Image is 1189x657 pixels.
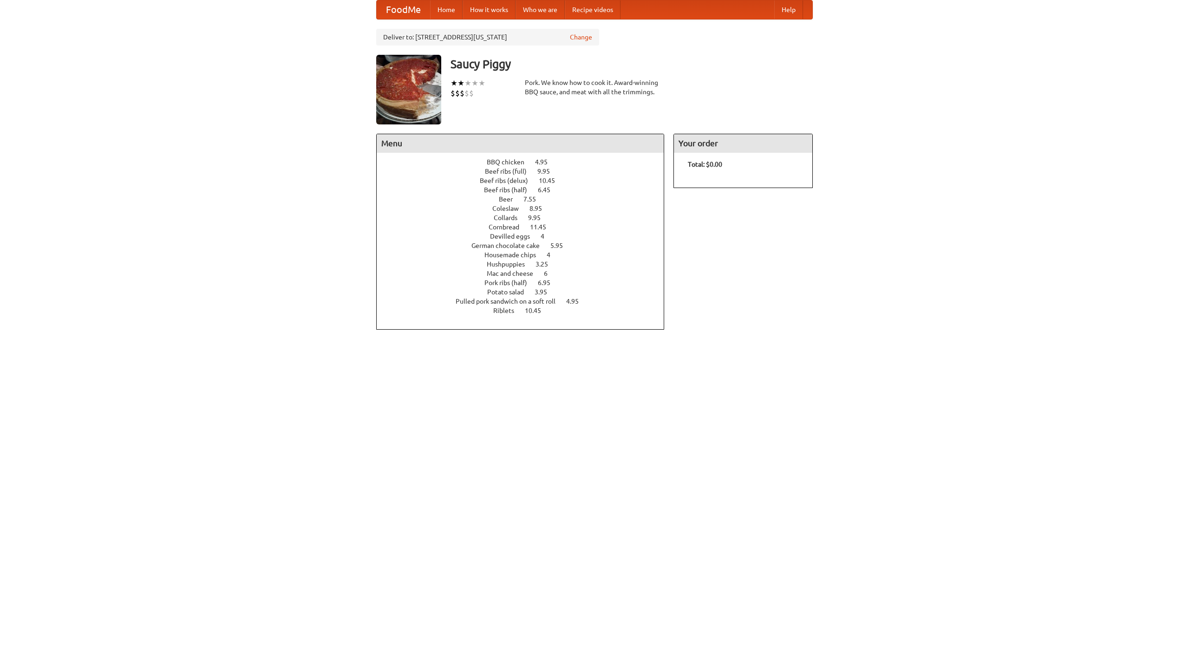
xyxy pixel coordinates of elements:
span: 4 [547,251,560,259]
li: ★ [451,78,457,88]
span: Pulled pork sandwich on a soft roll [456,298,565,305]
a: FoodMe [377,0,430,19]
li: $ [451,88,455,98]
span: 10.45 [525,307,550,314]
a: Home [430,0,463,19]
a: Beef ribs (delux) 10.45 [480,177,572,184]
span: Riblets [493,307,523,314]
span: Potato salad [487,288,533,296]
a: Who we are [516,0,565,19]
span: Coleslaw [492,205,528,212]
span: 4.95 [535,158,557,166]
a: How it works [463,0,516,19]
a: Mac and cheese 6 [487,270,565,277]
li: ★ [457,78,464,88]
a: Riblets 10.45 [493,307,558,314]
a: Hushpuppies 3.25 [487,260,565,268]
span: Beef ribs (half) [484,186,536,194]
a: Devilled eggs 4 [490,233,562,240]
li: $ [455,88,460,98]
span: 5.95 [550,242,572,249]
a: Potato salad 3.95 [487,288,564,296]
li: ★ [478,78,485,88]
span: 6.45 [538,186,560,194]
span: Hushpuppies [487,260,534,268]
li: ★ [471,78,478,88]
div: Pork. We know how to cook it. Award-winning BBQ sauce, and meat with all the trimmings. [525,78,664,97]
a: Beef ribs (half) 6.45 [484,186,568,194]
span: Collards [494,214,527,221]
img: angular.jpg [376,55,441,124]
span: 6.95 [538,279,560,286]
span: 10.45 [539,177,564,184]
a: Recipe videos [565,0,621,19]
span: 9.95 [537,168,559,175]
span: 4.95 [566,298,588,305]
div: Deliver to: [STREET_ADDRESS][US_STATE] [376,29,599,46]
a: Change [570,33,592,42]
a: Coleslaw 8.95 [492,205,559,212]
a: Housemade chips 4 [484,251,568,259]
h3: Saucy Piggy [451,55,813,73]
span: German chocolate cake [471,242,549,249]
a: Help [774,0,803,19]
span: Beef ribs (full) [485,168,536,175]
span: 6 [544,270,557,277]
a: Pork ribs (half) 6.95 [484,279,568,286]
span: 9.95 [528,214,550,221]
span: Mac and cheese [487,270,542,277]
span: Pork ribs (half) [484,279,536,286]
span: 4 [541,233,554,240]
a: Beef ribs (full) 9.95 [485,168,567,175]
span: 3.95 [535,288,556,296]
a: Pulled pork sandwich on a soft roll 4.95 [456,298,596,305]
a: Collards 9.95 [494,214,558,221]
span: BBQ chicken [487,158,534,166]
span: 8.95 [529,205,551,212]
li: $ [460,88,464,98]
b: Total: $0.00 [688,161,722,168]
a: Beer 7.55 [499,195,553,203]
span: 3.25 [536,260,557,268]
span: Housemade chips [484,251,545,259]
li: $ [469,88,474,98]
h4: Menu [377,134,664,153]
span: 11.45 [530,223,555,231]
li: ★ [464,78,471,88]
a: Cornbread 11.45 [489,223,563,231]
li: $ [464,88,469,98]
span: Beef ribs (delux) [480,177,537,184]
a: German chocolate cake 5.95 [471,242,580,249]
a: BBQ chicken 4.95 [487,158,565,166]
span: Cornbread [489,223,529,231]
h4: Your order [674,134,812,153]
span: Devilled eggs [490,233,539,240]
span: Beer [499,195,522,203]
span: 7.55 [523,195,545,203]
